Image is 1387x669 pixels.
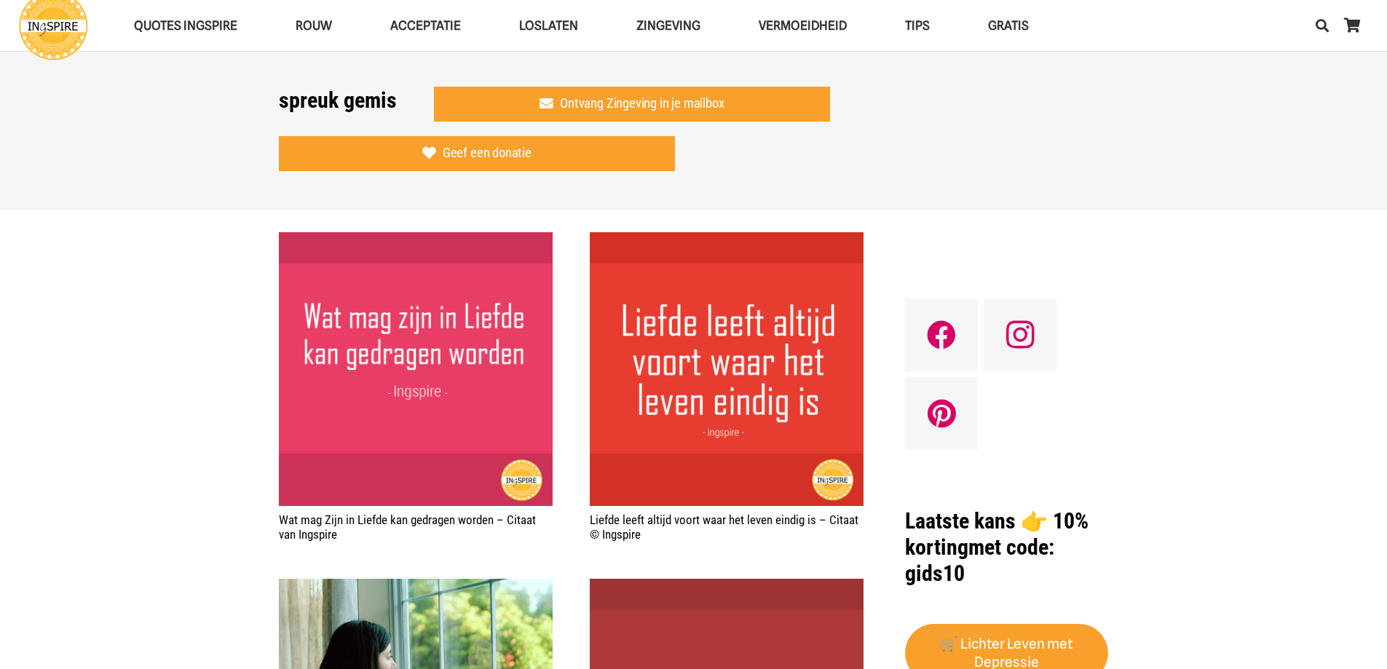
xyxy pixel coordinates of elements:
[279,136,676,171] a: Geef een donatie
[636,18,700,33] span: Zingeving
[1308,7,1337,44] a: Zoeken
[607,7,730,44] a: ZingevingZingeving Menu
[134,18,237,33] span: QUOTES INGSPIRE
[279,580,553,595] a: Lees 2 mooie Gedichten over gemis..
[988,18,1029,33] span: GRATIS
[590,234,864,248] a: Liefde leeft altijd voort waar het leven eindig is – Citaat © Ingspire
[519,18,578,33] span: Loslaten
[266,7,361,44] a: ROUWROUW Menu
[876,7,959,44] a: TIPSTIPS Menu
[296,18,332,33] span: ROUW
[279,234,553,248] a: Wat mag Zijn in Liefde kan gedragen worden – Citaat van Ingspire
[984,298,1056,371] a: Instagram
[590,580,864,595] a: Citaat Aan mijn lach kan je niet zien hoe zwaar mijn hart het van binnen heeft
[105,7,266,44] a: QUOTES INGSPIREQUOTES INGSPIRE Menu
[590,232,864,506] img: Mooie spreuk over liefde: Liefde leeft altijd voort waar het leven eindig is - Citaat van Ingspir...
[905,377,978,450] a: Pinterest
[905,508,1108,587] h1: met code: gids10
[905,18,930,33] span: TIPS
[905,508,1088,560] strong: Laatste kans 👉 10% korting
[560,95,724,111] span: Ontvang Zingeving in je mailbox
[279,232,553,506] img: Ingspire Quote - Wat mag zijn in Liefde kan gedragen worden
[443,145,532,161] span: Geef een donatie
[279,512,536,542] a: Wat mag Zijn in Liefde kan gedragen worden – Citaat van Ingspire
[590,512,858,542] a: Liefde leeft altijd voort waar het leven eindig is – Citaat © Ingspire
[279,87,397,114] h1: spreuk gemis
[490,7,607,44] a: LoslatenLoslaten Menu
[361,7,490,44] a: AcceptatieAcceptatie Menu
[730,7,876,44] a: VERMOEIDHEIDVERMOEIDHEID Menu
[759,18,847,33] span: VERMOEIDHEID
[905,298,978,371] a: Facebook
[959,7,1058,44] a: GRATISGRATIS Menu
[434,87,831,122] a: Ontvang Zingeving in je mailbox
[390,18,461,33] span: Acceptatie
